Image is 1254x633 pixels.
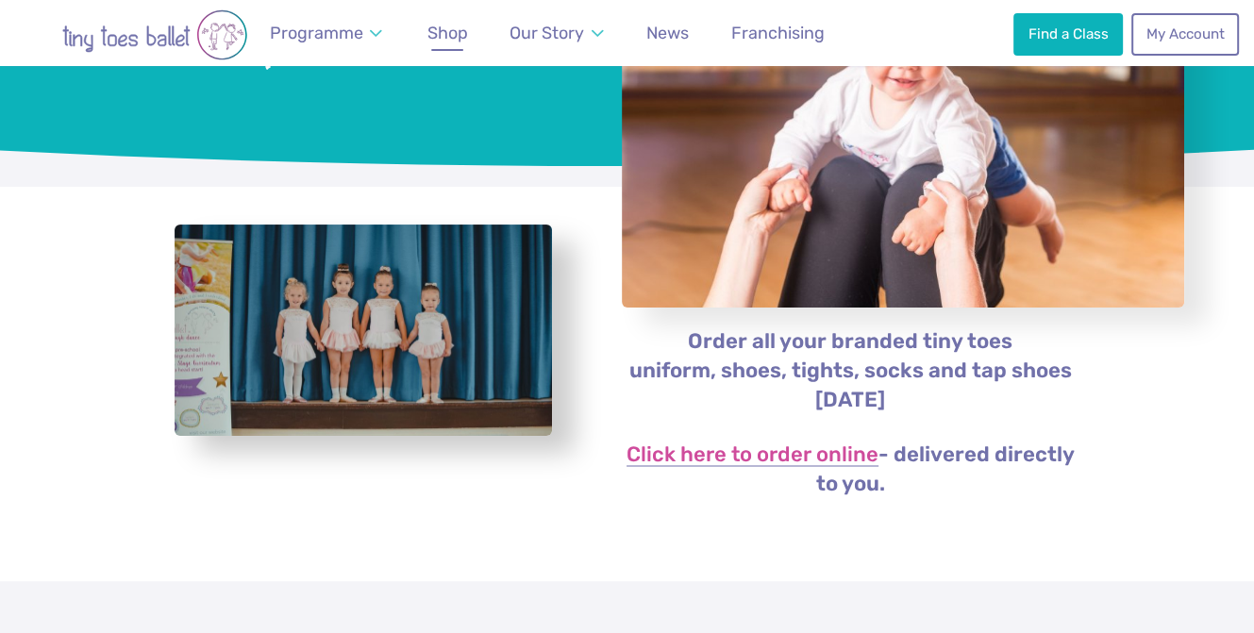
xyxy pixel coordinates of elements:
p: Order all your branded tiny toes uniform, shoes, tights, socks and tap shoes [DATE] [621,327,1080,415]
a: View full-size image [175,225,552,437]
a: Find a Class [1013,13,1123,55]
a: News [638,12,697,55]
span: Programme [270,23,363,42]
a: Shop [419,12,477,55]
span: News [646,23,689,42]
a: Our Story [501,12,612,55]
img: tiny toes ballet [23,9,287,60]
span: Our Story [510,23,584,42]
span: Franchising [731,23,825,42]
a: My Account [1131,13,1239,55]
span: Shop [427,23,468,42]
p: - delivered directly to you. [621,441,1080,499]
a: Click here to order online [627,444,878,467]
a: Programme [261,12,392,55]
a: Franchising [723,12,833,55]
